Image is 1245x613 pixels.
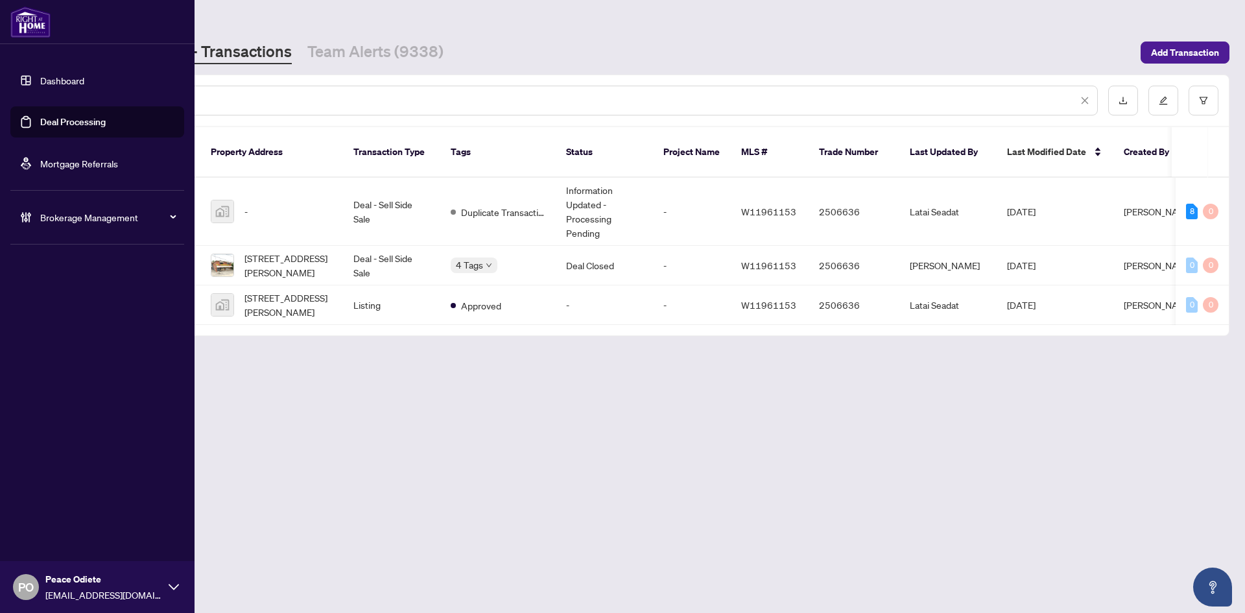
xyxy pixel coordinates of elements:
span: close [1080,96,1089,105]
span: [PERSON_NAME] [1124,299,1194,311]
a: Mortgage Referrals [40,158,118,169]
span: PO [18,578,34,596]
img: thumbnail-img [211,294,233,316]
button: Open asap [1193,568,1232,607]
img: logo [10,6,51,38]
td: - [653,178,731,246]
th: Trade Number [809,127,899,178]
span: edit [1159,96,1168,105]
a: Dashboard [40,75,84,86]
button: download [1108,86,1138,115]
div: 0 [1203,297,1218,313]
td: Latai Seadat [899,178,997,246]
button: edit [1148,86,1178,115]
td: Information Updated - Processing Pending [556,178,653,246]
th: Status [556,127,653,178]
th: Tags [440,127,556,178]
th: Created By [1113,127,1191,178]
span: W11961153 [741,259,796,271]
span: W11961153 [741,206,796,217]
div: 0 [1203,258,1218,273]
span: Brokerage Management [40,210,175,224]
div: 0 [1203,204,1218,219]
td: Deal Closed [556,246,653,285]
a: Team Alerts (9338) [307,41,444,64]
span: [DATE] [1007,206,1036,217]
button: Add Transaction [1141,42,1229,64]
td: Latai Seadat [899,285,997,325]
td: - [556,285,653,325]
td: Deal - Sell Side Sale [343,246,440,285]
th: MLS # [731,127,809,178]
span: download [1119,96,1128,105]
img: thumbnail-img [211,200,233,222]
span: - [244,204,248,219]
span: [DATE] [1007,299,1036,311]
span: [STREET_ADDRESS][PERSON_NAME] [244,291,333,319]
td: 2506636 [809,246,899,285]
td: Listing [343,285,440,325]
span: 4 Tags [456,258,483,272]
span: [DATE] [1007,259,1036,271]
td: - [653,285,731,325]
span: [STREET_ADDRESS][PERSON_NAME] [244,251,333,280]
span: [EMAIL_ADDRESS][DOMAIN_NAME] [45,588,162,602]
span: W11961153 [741,299,796,311]
td: 2506636 [809,285,899,325]
div: 8 [1186,204,1198,219]
span: Approved [461,298,501,313]
div: 0 [1186,297,1198,313]
th: Last Updated By [899,127,997,178]
th: Transaction Type [343,127,440,178]
span: Add Transaction [1151,42,1219,63]
th: Property Address [200,127,343,178]
span: Last Modified Date [1007,145,1086,159]
span: Peace Odiete [45,572,162,586]
th: Project Name [653,127,731,178]
td: 2506636 [809,178,899,246]
td: [PERSON_NAME] [899,246,997,285]
span: [PERSON_NAME] [1124,206,1194,217]
th: Last Modified Date [997,127,1113,178]
img: thumbnail-img [211,254,233,276]
span: filter [1199,96,1208,105]
span: Duplicate Transaction [461,205,545,219]
a: Deal Processing [40,116,106,128]
td: - [653,246,731,285]
button: filter [1189,86,1218,115]
span: down [486,262,492,269]
td: Deal - Sell Side Sale [343,178,440,246]
span: [PERSON_NAME] [1124,259,1194,271]
div: 0 [1186,258,1198,273]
